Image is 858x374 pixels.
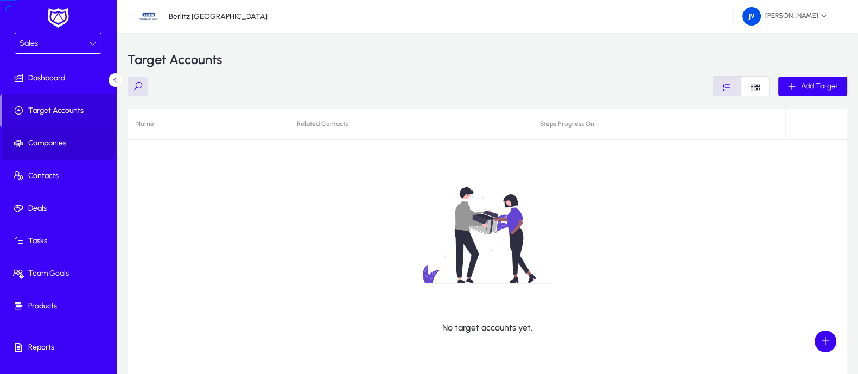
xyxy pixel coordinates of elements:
[2,268,118,279] span: Team Goals
[2,257,118,290] a: Team Goals
[2,203,118,214] span: Deals
[45,7,72,29] img: white-logo.png
[2,160,118,192] a: Contacts
[2,331,118,364] a: Reports
[2,192,118,225] a: Deals
[2,170,118,181] span: Contacts
[169,12,268,21] p: Berlitz [GEOGRAPHIC_DATA]
[2,301,118,312] span: Products
[2,342,118,353] span: Reports
[2,62,118,94] a: Dashboard
[778,77,847,96] button: Add Target
[2,138,118,149] span: Companies
[2,225,118,257] a: Tasks
[20,39,38,48] span: Sales
[742,7,761,26] img: 161.png
[734,7,836,26] button: [PERSON_NAME]
[128,53,222,66] h3: Target Accounts
[713,76,770,96] mat-button-toggle-group: Layout Style
[2,73,118,84] span: Dashboard
[2,236,118,246] span: Tasks
[742,7,828,26] span: [PERSON_NAME]
[138,6,159,27] img: 34.jpg
[2,127,118,160] a: Companies
[801,81,838,91] span: Add Target
[2,290,118,322] a: Products
[367,157,607,314] img: no-data.svg
[2,105,116,116] span: Target Accounts
[442,322,532,333] p: No target accounts yet.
